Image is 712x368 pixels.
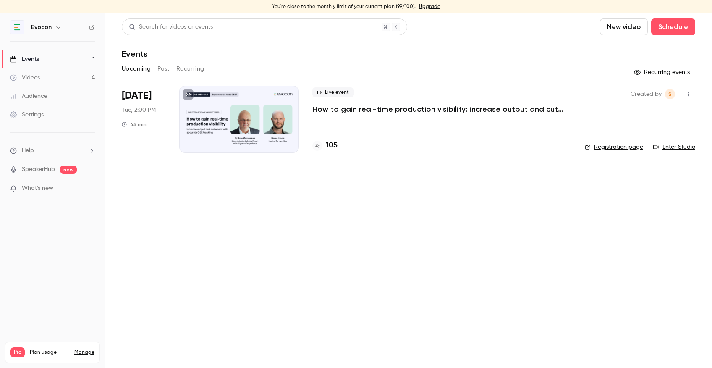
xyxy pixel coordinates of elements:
[651,18,695,35] button: Schedule
[22,165,55,174] a: SpeakerHub
[312,87,354,97] span: Live event
[22,146,34,155] span: Help
[129,23,213,32] div: Search for videos or events
[665,89,675,99] span: Anna-Liisa Staskevits
[10,146,95,155] li: help-dropdown-opener
[10,74,40,82] div: Videos
[668,89,672,99] span: S
[312,140,338,151] a: 105
[122,62,151,76] button: Upcoming
[10,92,47,100] div: Audience
[653,143,695,151] a: Enter Studio
[10,347,25,357] span: Pro
[312,104,564,114] a: How to gain real-time production visibility: increase output and cut waste with accurate OEE trac...
[22,184,53,193] span: What's new
[60,166,77,174] span: new
[631,89,662,99] span: Created by
[630,66,695,79] button: Recurring events
[157,62,170,76] button: Past
[122,106,156,114] span: Tue, 2:00 PM
[585,143,643,151] a: Registration page
[176,62,204,76] button: Recurring
[419,3,440,10] a: Upgrade
[600,18,648,35] button: New video
[122,89,152,103] span: [DATE]
[10,55,39,63] div: Events
[30,349,69,356] span: Plan usage
[10,21,24,34] img: Evocon
[122,86,166,153] div: Sep 23 Tue, 2:00 PM (Europe/Tallinn)
[326,140,338,151] h4: 105
[122,121,147,128] div: 45 min
[122,49,147,59] h1: Events
[10,110,44,119] div: Settings
[85,185,95,192] iframe: Noticeable Trigger
[74,349,94,356] a: Manage
[31,23,52,32] h6: Evocon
